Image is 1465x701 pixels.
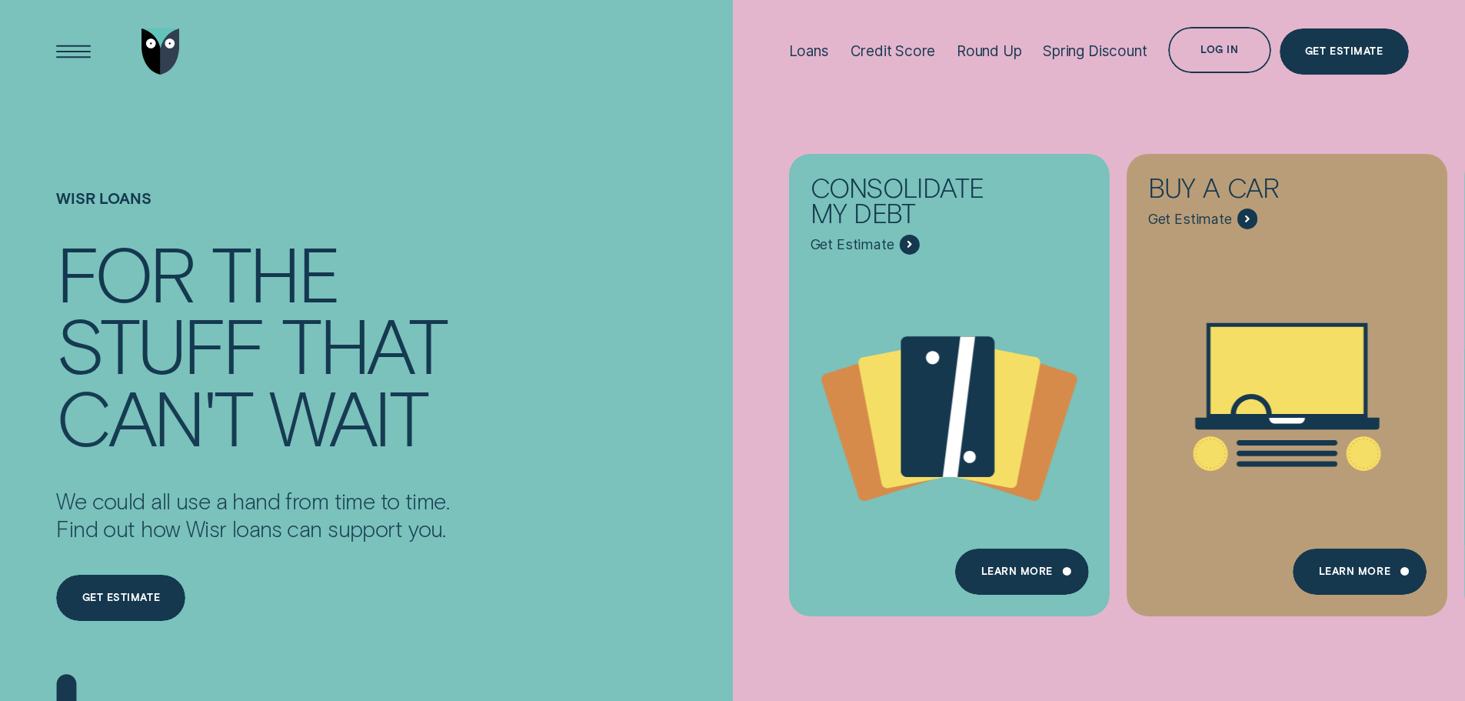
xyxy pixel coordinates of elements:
[56,236,194,308] div: For
[789,153,1110,603] a: Consolidate my debt - Learn more
[957,42,1022,60] div: Round Up
[1280,28,1409,75] a: Get Estimate
[281,308,445,379] div: that
[56,575,185,621] a: Get estimate
[1148,211,1232,228] span: Get Estimate
[56,380,251,452] div: can't
[1168,27,1270,73] button: Log in
[269,380,426,452] div: wait
[851,42,936,60] div: Credit Score
[955,549,1088,595] a: Learn more
[56,308,264,379] div: stuff
[142,28,180,75] img: Wisr
[1043,42,1147,60] div: Spring Discount
[1148,175,1353,209] div: Buy a car
[211,236,338,308] div: the
[1127,153,1447,603] a: Buy a car - Learn more
[811,236,894,253] span: Get Estimate
[56,189,449,236] h1: Wisr loans
[56,487,449,542] p: We could all use a hand from time to time. Find out how Wisr loans can support you.
[811,175,1016,234] div: Consolidate my debt
[51,28,97,75] button: Open Menu
[1293,549,1426,595] a: Learn More
[56,236,449,451] h4: For the stuff that can't wait
[789,42,829,60] div: Loans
